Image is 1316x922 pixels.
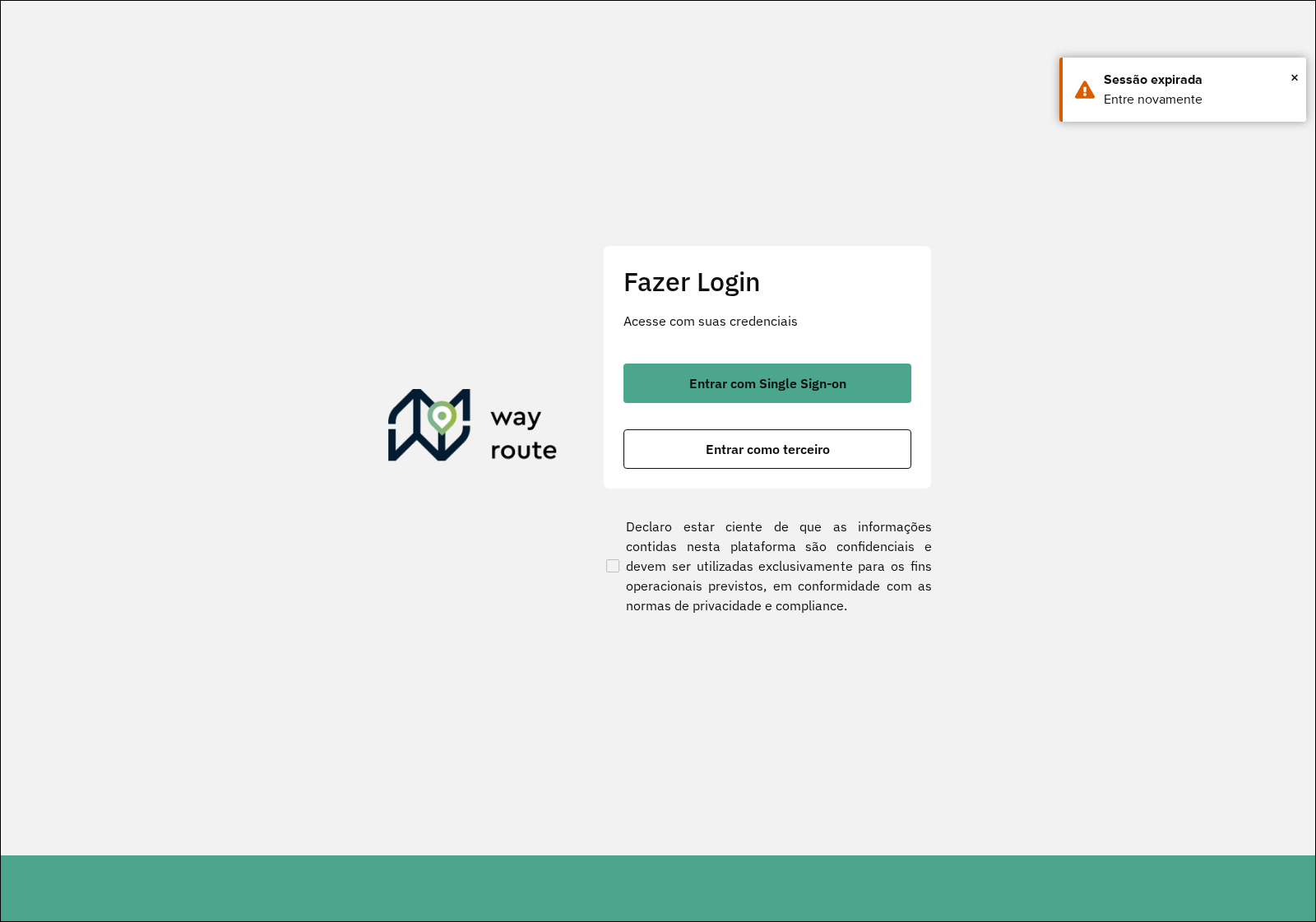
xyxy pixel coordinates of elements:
[388,389,558,468] img: Roteirizador AmbevTech
[623,429,911,469] button: button
[623,311,911,331] p: Acesse com suas credenciais
[1291,65,1299,90] button: Close
[689,377,846,390] span: Entrar com Single Sign-on
[706,442,830,456] span: Entrar como terceiro
[623,266,911,297] h2: Fazer Login
[603,517,932,615] label: Declaro estar ciente de que as informações contidas nesta plataforma são confidenciais e devem se...
[1104,90,1294,109] div: Entre novamente
[623,364,911,403] button: button
[1291,65,1299,90] span: ×
[1104,70,1294,90] div: Sessão expirada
